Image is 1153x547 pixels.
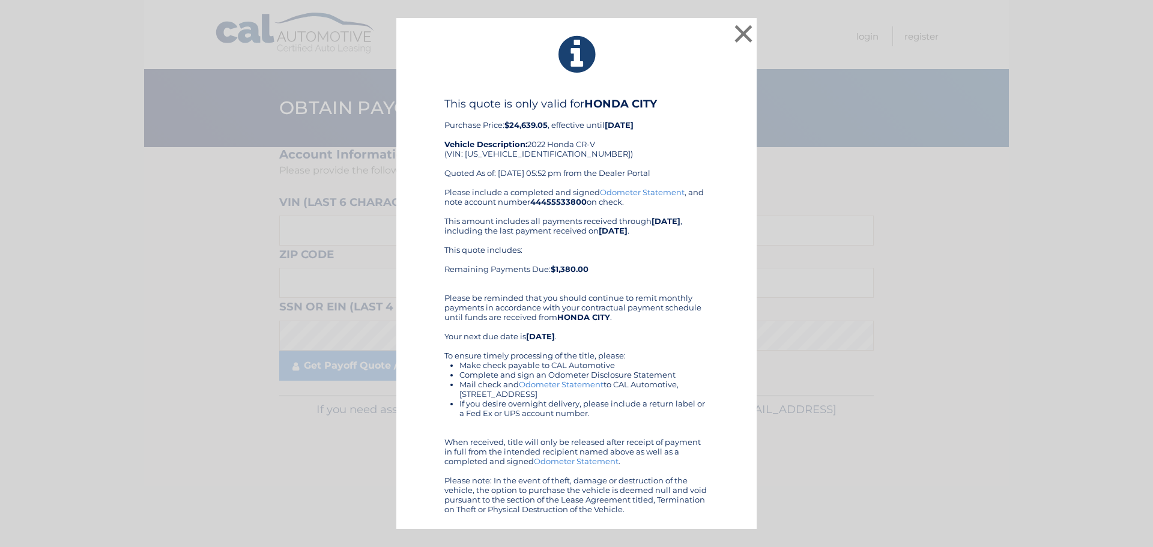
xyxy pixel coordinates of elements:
[444,97,709,187] div: Purchase Price: , effective until 2022 Honda CR-V (VIN: [US_VEHICLE_IDENTIFICATION_NUMBER]) Quote...
[444,187,709,514] div: Please include a completed and signed , and note account number on check. This amount includes al...
[600,187,685,197] a: Odometer Statement
[530,197,587,207] b: 44455533800
[459,370,709,379] li: Complete and sign an Odometer Disclosure Statement
[534,456,619,466] a: Odometer Statement
[599,226,628,235] b: [DATE]
[731,22,755,46] button: ×
[444,245,709,283] div: This quote includes: Remaining Payments Due:
[459,360,709,370] li: Make check payable to CAL Automotive
[605,120,634,130] b: [DATE]
[551,264,589,274] b: $1,380.00
[459,379,709,399] li: Mail check and to CAL Automotive, [STREET_ADDRESS]
[652,216,680,226] b: [DATE]
[444,139,527,149] strong: Vehicle Description:
[504,120,548,130] b: $24,639.05
[584,97,657,110] b: HONDA CITY
[557,312,610,322] b: HONDA CITY
[444,97,709,110] h4: This quote is only valid for
[526,331,555,341] b: [DATE]
[459,399,709,418] li: If you desire overnight delivery, please include a return label or a Fed Ex or UPS account number.
[519,379,604,389] a: Odometer Statement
